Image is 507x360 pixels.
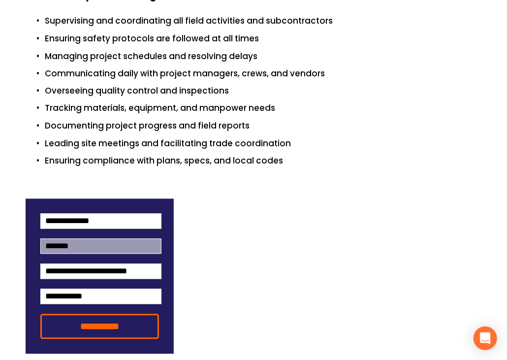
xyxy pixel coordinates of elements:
[45,102,482,115] p: Tracking materials, equipment, and manpower needs
[45,155,482,168] p: Ensuring compliance with plans, specs, and local codes
[474,327,497,350] div: Open Intercom Messenger
[45,85,482,98] p: Overseeing quality control and inspections
[45,32,482,45] p: Ensuring safety protocols are followed at all times
[45,137,482,151] p: Leading site meetings and facilitating trade coordination
[45,50,482,63] p: Managing project schedules and resolving delays
[45,67,482,80] p: Communicating daily with project managers, crews, and vendors
[45,14,482,28] p: Supervising and coordinating all field activities and subcontractors
[45,120,482,133] p: Documenting project progress and field reports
